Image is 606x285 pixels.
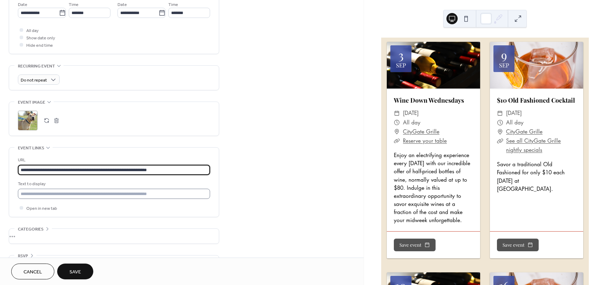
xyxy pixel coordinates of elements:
[501,49,507,61] div: 9
[18,111,38,130] div: ;
[394,127,400,136] div: ​
[394,239,436,251] button: Save event
[117,1,127,8] span: Date
[69,268,81,276] span: Save
[18,144,44,152] span: Event links
[499,62,509,68] div: Sep
[497,127,503,136] div: ​
[21,76,47,84] span: Do not repeat
[387,151,480,224] div: Enjoy an electrifying experience every [DATE] with our incredible offer of half-priced bottles of...
[394,118,400,127] div: ​
[497,136,503,145] div: ​
[69,1,79,8] span: Time
[506,137,561,153] a: See all CityGate Grille nightly specials
[490,160,583,193] div: Savor a traditional Old Fashioned for only $10 each [DATE] at [GEOGRAPHIC_DATA].
[18,1,27,8] span: Date
[23,268,42,276] span: Cancel
[18,252,28,260] span: RSVP
[26,205,57,212] span: Open in new tab
[497,118,503,127] div: ​
[403,109,419,118] span: [DATE]
[506,109,522,118] span: [DATE]
[18,180,209,188] div: Text to display
[26,42,53,49] span: Hide end time
[403,127,439,136] a: CityGate Grille
[394,109,400,118] div: ​
[26,27,39,34] span: All day
[394,136,400,145] div: ​
[398,49,404,61] div: 3
[11,264,54,279] button: Cancel
[18,156,209,164] div: URL
[18,63,55,70] span: Recurring event
[497,96,575,104] a: $10 Old Fashioned Cocktail
[26,34,55,42] span: Show date only
[506,127,543,136] a: CityGate Grille
[403,137,447,144] a: Reserve your table
[18,226,43,233] span: Categories
[168,1,178,8] span: Time
[9,255,219,270] div: •••
[394,96,464,104] a: Wine Down Wednesdays
[497,239,539,251] button: Save event
[57,264,93,279] button: Save
[403,118,420,127] span: All day
[18,99,45,106] span: Event image
[506,118,524,127] span: All day
[396,62,406,68] div: Sep
[9,229,219,244] div: •••
[497,109,503,118] div: ​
